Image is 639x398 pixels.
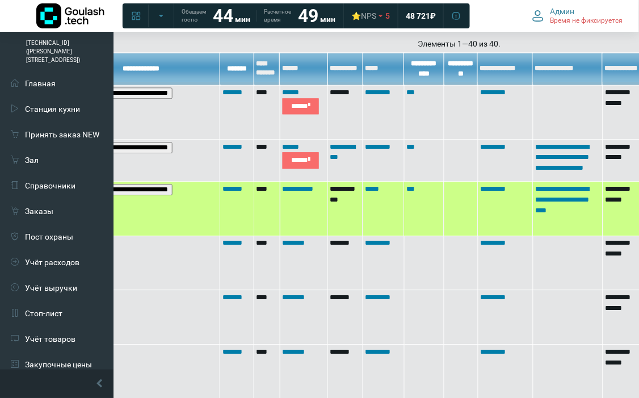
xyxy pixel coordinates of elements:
[320,15,335,24] span: мин
[175,6,342,26] a: Обещаем гостю 44 мин Расчетное время 49 мин
[213,5,233,27] strong: 44
[406,11,430,21] span: 48 721
[399,6,443,26] a: 48 721 ₽
[361,11,376,20] span: NPS
[235,15,250,24] span: мин
[11,38,501,50] div: Элементы 1—40 из 40.
[351,11,376,21] div: ⭐
[550,6,575,16] span: Админ
[264,8,291,24] span: Расчетное время
[36,3,104,28] img: Логотип компании Goulash.tech
[385,11,390,21] span: 5
[298,5,318,27] strong: 49
[344,6,397,26] a: ⭐NPS 5
[430,11,436,21] span: ₽
[550,16,623,26] span: Время не фиксируется
[526,4,630,28] button: Админ Время не фиксируется
[182,8,206,24] span: Обещаем гостю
